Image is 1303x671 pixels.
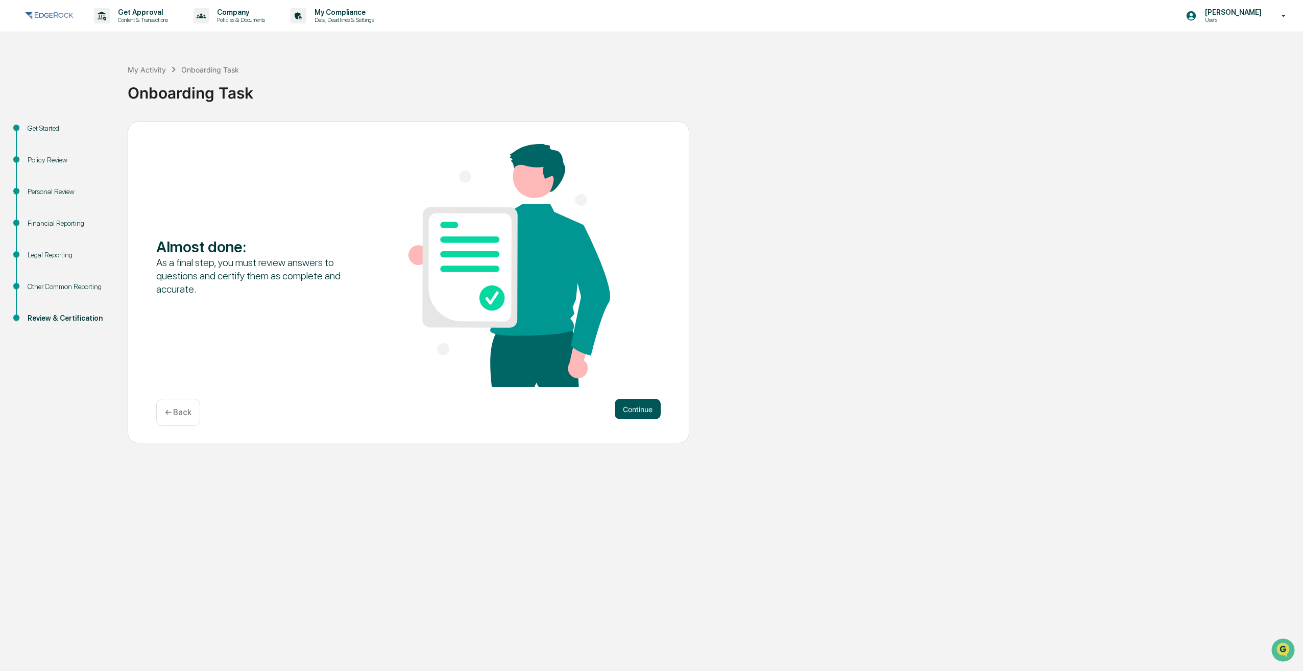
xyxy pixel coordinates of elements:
div: 🔎 [10,149,18,157]
div: 🖐️ [10,129,18,137]
p: Get Approval [110,8,173,16]
div: Onboarding Task [128,76,1298,102]
div: Other Common Reporting [28,281,111,292]
iframe: Open customer support [1270,637,1298,665]
div: My Activity [128,65,166,74]
img: logo [25,10,74,22]
div: We're available if you need us! [35,88,129,96]
span: Data Lookup [20,148,64,158]
button: Start new chat [174,81,186,93]
span: Preclearance [20,128,66,138]
div: Almost done : [156,237,358,256]
div: Personal Review [28,186,111,197]
a: 🗄️Attestations [70,124,131,142]
div: Policy Review [28,155,111,165]
a: 🔎Data Lookup [6,143,68,162]
p: Data, Deadlines & Settings [306,16,379,23]
p: Users [1197,16,1267,23]
div: Onboarding Task [181,65,239,74]
p: [PERSON_NAME] [1197,8,1267,16]
a: Powered byPylon [72,172,124,180]
span: Attestations [84,128,127,138]
div: As a final step, you must review answers to questions and certify them as complete and accurate. [156,256,358,296]
span: Pylon [102,173,124,180]
div: Get Started [28,123,111,134]
p: Content & Transactions [110,16,173,23]
button: Continue [615,399,661,419]
div: Legal Reporting [28,250,111,260]
p: How can we help? [10,21,186,37]
div: Start new chat [35,78,167,88]
div: Review & Certification [28,313,111,324]
a: 🖐️Preclearance [6,124,70,142]
div: 🗄️ [74,129,82,137]
p: ← Back [165,408,191,417]
p: My Compliance [306,8,379,16]
img: 1746055101610-c473b297-6a78-478c-a979-82029cc54cd1 [10,78,29,96]
img: Almost done [408,144,610,387]
p: Company [209,8,270,16]
p: Policies & Documents [209,16,270,23]
div: Financial Reporting [28,218,111,229]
